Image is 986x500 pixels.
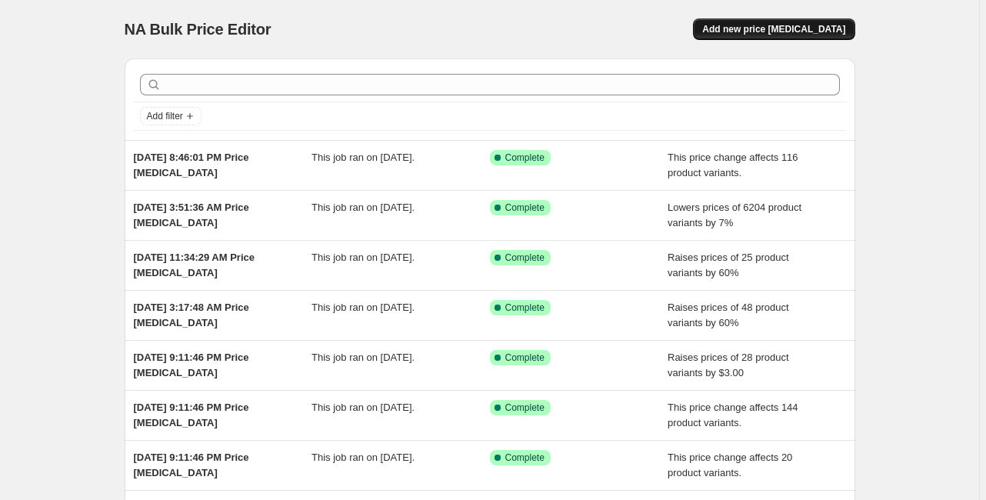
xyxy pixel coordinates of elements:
[311,452,415,463] span: This job ran on [DATE].
[140,107,202,125] button: Add filter
[668,252,789,278] span: Raises prices of 25 product variants by 60%
[668,452,792,478] span: This price change affects 20 product variants.
[134,202,249,228] span: [DATE] 3:51:36 AM Price [MEDICAL_DATA]
[505,352,545,364] span: Complete
[311,252,415,263] span: This job ran on [DATE].
[134,252,255,278] span: [DATE] 11:34:29 AM Price [MEDICAL_DATA]
[134,152,249,178] span: [DATE] 8:46:01 PM Price [MEDICAL_DATA]
[311,402,415,413] span: This job ran on [DATE].
[505,252,545,264] span: Complete
[505,402,545,414] span: Complete
[668,302,789,328] span: Raises prices of 48 product variants by 60%
[147,110,183,122] span: Add filter
[134,302,249,328] span: [DATE] 3:17:48 AM Price [MEDICAL_DATA]
[134,352,249,378] span: [DATE] 9:11:46 PM Price [MEDICAL_DATA]
[311,202,415,213] span: This job ran on [DATE].
[311,302,415,313] span: This job ran on [DATE].
[505,152,545,164] span: Complete
[668,152,798,178] span: This price change affects 116 product variants.
[125,21,271,38] span: NA Bulk Price Editor
[693,18,854,40] button: Add new price [MEDICAL_DATA]
[668,402,798,428] span: This price change affects 144 product variants.
[134,452,249,478] span: [DATE] 9:11:46 PM Price [MEDICAL_DATA]
[668,352,789,378] span: Raises prices of 28 product variants by $3.00
[505,452,545,464] span: Complete
[311,152,415,163] span: This job ran on [DATE].
[702,23,845,35] span: Add new price [MEDICAL_DATA]
[505,302,545,314] span: Complete
[668,202,801,228] span: Lowers prices of 6204 product variants by 7%
[311,352,415,363] span: This job ran on [DATE].
[134,402,249,428] span: [DATE] 9:11:46 PM Price [MEDICAL_DATA]
[505,202,545,214] span: Complete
